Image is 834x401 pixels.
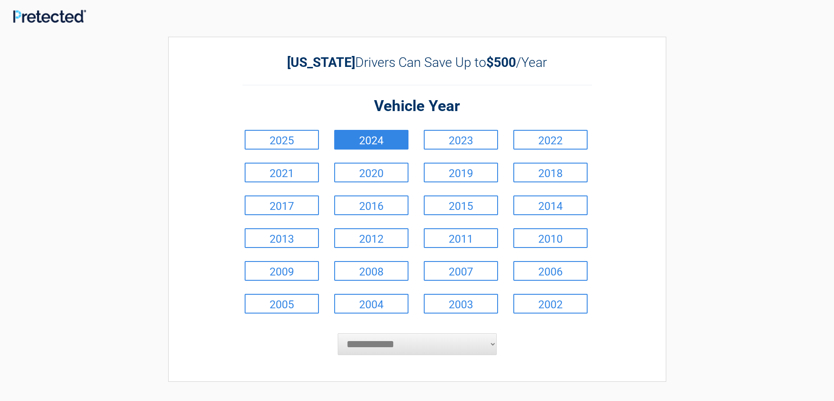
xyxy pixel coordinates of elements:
[245,261,319,281] a: 2009
[245,163,319,182] a: 2021
[287,55,355,70] b: [US_STATE]
[424,163,498,182] a: 2019
[424,195,498,215] a: 2015
[245,130,319,150] a: 2025
[334,195,408,215] a: 2016
[245,195,319,215] a: 2017
[334,130,408,150] a: 2024
[513,228,588,248] a: 2010
[334,261,408,281] a: 2008
[334,294,408,314] a: 2004
[424,294,498,314] a: 2003
[424,228,498,248] a: 2011
[334,163,408,182] a: 2020
[486,55,516,70] b: $500
[513,294,588,314] a: 2002
[245,228,319,248] a: 2013
[424,130,498,150] a: 2023
[242,96,592,117] h2: Vehicle Year
[513,261,588,281] a: 2006
[334,228,408,248] a: 2012
[513,130,588,150] a: 2022
[245,294,319,314] a: 2005
[242,55,592,70] h2: Drivers Can Save Up to /Year
[513,163,588,182] a: 2018
[13,10,86,23] img: Main Logo
[424,261,498,281] a: 2007
[513,195,588,215] a: 2014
